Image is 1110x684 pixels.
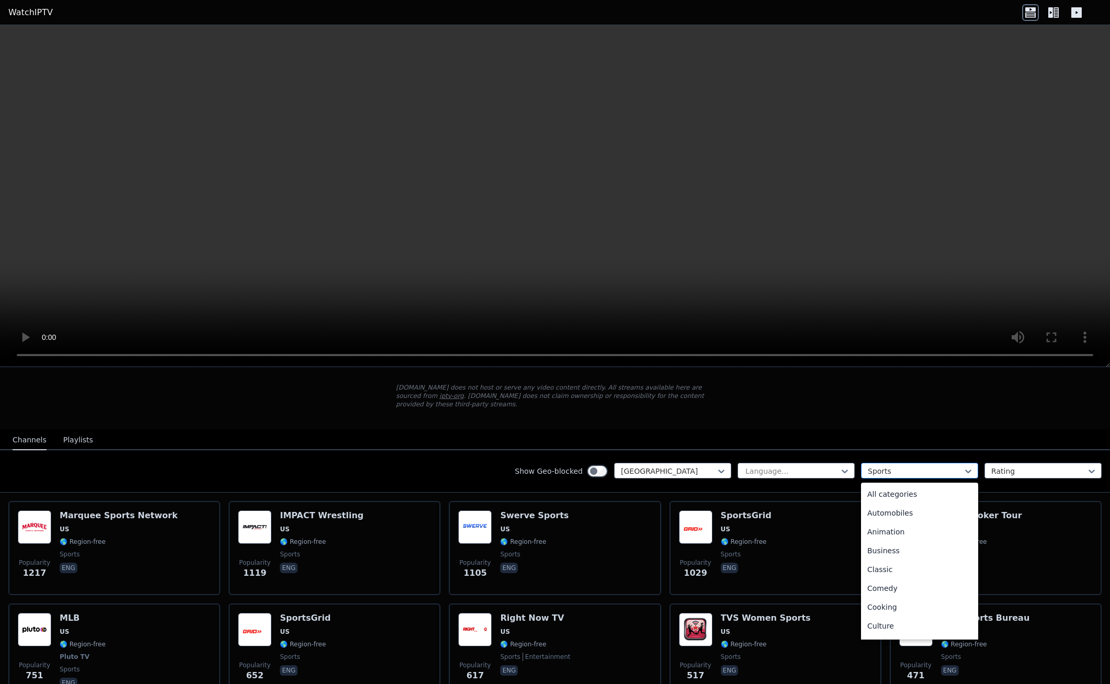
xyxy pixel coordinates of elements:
h6: Right Now TV [500,613,570,623]
span: 🌎 Region-free [280,640,326,648]
span: 1029 [684,567,707,579]
span: sports [500,653,520,661]
span: US [500,525,509,533]
span: 🌎 Region-free [500,538,546,546]
span: 🌎 Region-free [60,640,106,648]
span: sports [60,550,80,558]
img: Right Now TV [458,613,492,646]
span: 1217 [23,567,47,579]
span: US [721,525,730,533]
div: Cooking [861,598,978,617]
p: eng [721,665,739,676]
span: Popularity [19,661,50,669]
span: 751 [26,669,43,682]
span: US [721,628,730,636]
p: eng [500,563,518,573]
img: Swerve Sports [458,510,492,544]
label: Show Geo-blocked [515,466,583,476]
span: sports [941,653,961,661]
span: Popularity [459,661,491,669]
span: 617 [467,669,484,682]
span: sports [500,550,520,558]
span: US [60,628,69,636]
p: eng [60,563,77,573]
img: Marquee Sports Network [18,510,51,544]
span: 🌎 Region-free [500,640,546,648]
span: 517 [687,669,704,682]
h6: MLB [60,613,106,623]
div: All categories [861,485,978,504]
p: eng [280,665,298,676]
p: eng [941,665,959,676]
span: Popularity [19,558,50,567]
span: sports [60,665,80,674]
h6: World Poker Tour [941,510,1022,521]
span: sports [280,550,300,558]
h6: Marquee Sports Network [60,510,178,521]
span: Popularity [900,661,932,669]
span: Pluto TV [60,653,89,661]
h6: TVS Women Sports [721,613,811,623]
span: 🌎 Region-free [941,538,987,546]
span: 1105 [463,567,487,579]
span: 🌎 Region-free [280,538,326,546]
span: sports [721,550,741,558]
span: US [500,628,509,636]
span: US [60,525,69,533]
h6: SportsGrid [280,613,331,623]
p: eng [500,665,518,676]
div: Culture [861,617,978,635]
span: Popularity [459,558,491,567]
span: US [280,628,289,636]
span: sports [280,653,300,661]
button: Channels [13,430,47,450]
span: Popularity [680,558,711,567]
span: 🌎 Region-free [941,640,987,648]
span: Popularity [239,661,270,669]
div: Automobiles [861,504,978,522]
h6: Swerve Sports [500,510,569,521]
span: 🌎 Region-free [60,538,106,546]
h6: IMPACT Wrestling [280,510,364,521]
div: Classic [861,560,978,579]
button: Playlists [63,430,93,450]
span: 471 [907,669,924,682]
div: Documentary [861,635,978,654]
span: entertainment [523,653,571,661]
span: Popularity [239,558,270,567]
h6: SportsGrid [721,510,772,521]
div: Animation [861,522,978,541]
span: 🌎 Region-free [721,640,767,648]
img: IMPACT Wrestling [238,510,271,544]
span: 652 [246,669,263,682]
img: SportsGrid [238,613,271,646]
a: iptv-org [439,392,464,400]
span: US [280,525,289,533]
span: 🌎 Region-free [721,538,767,546]
img: TVS Women Sports [679,613,712,646]
p: [DOMAIN_NAME] does not host or serve any video content directly. All streams available here are s... [396,383,714,408]
div: Comedy [861,579,978,598]
a: WatchIPTV [8,6,53,19]
p: eng [280,563,298,573]
span: sports [721,653,741,661]
h6: TVS Sports Bureau [941,613,1030,623]
div: Business [861,541,978,560]
span: Popularity [680,661,711,669]
p: eng [721,563,739,573]
span: 1119 [243,567,267,579]
img: SportsGrid [679,510,712,544]
img: MLB [18,613,51,646]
